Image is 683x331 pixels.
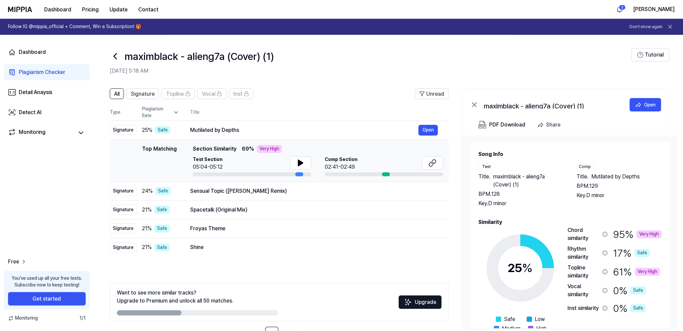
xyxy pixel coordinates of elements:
div: Froyas Theme [190,225,438,233]
button: All [110,88,124,99]
span: Test Section [193,156,223,163]
div: Chord similarity [567,226,600,242]
img: PDF Download [478,121,486,129]
div: Safe [630,304,646,312]
a: Dashboard [4,44,90,60]
div: Topline similarity [567,264,600,280]
div: Very High [257,145,282,153]
span: Mutilated by Depths [592,173,640,181]
div: Key. D minor [478,199,563,208]
div: 17 % [613,245,650,261]
div: BPM. 129 [577,182,662,190]
div: 02:41-02:49 [325,163,358,171]
div: Safe [155,126,170,134]
div: You’ve used up all your free tests. Subscribe now to keep testing! [12,275,82,288]
h1: Follow IG @mippia_official + Comment, Win a Subscription! 🎁 [8,23,141,30]
div: Share [546,120,560,129]
div: Shine [190,243,438,251]
div: Sensual Topic ([PERSON_NAME] Remix) [190,187,438,195]
div: maximblack - alieng7a (Cover) (1) [484,101,618,109]
div: Rhythm similarity [567,245,600,261]
div: 61 % [613,264,660,280]
div: Very High [635,268,660,276]
span: Topline [166,90,184,98]
span: Title . [478,173,490,189]
button: Update [104,3,133,16]
img: 알림 [616,5,624,13]
span: Inst [233,90,242,98]
div: Vocal similarity [567,282,600,299]
th: Type [110,104,137,121]
div: Signature [110,243,137,253]
h2: [DATE] 5:18 AM [110,67,631,75]
button: Topline [162,88,195,99]
span: Comp Section [325,156,358,163]
span: Monitoring [8,315,38,322]
div: 0 % [613,282,646,299]
span: 69 % [242,145,254,153]
span: 21 % [142,225,152,233]
button: Open [630,98,661,111]
a: Song InfoTestTitle.maximblack - alieng7a (Cover) (1)BPM.128Key.D minorCompTitle.Mutilated by Dept... [462,136,678,328]
button: Vocal [198,88,226,99]
div: Comp [577,164,594,170]
div: Key. D minor [577,191,662,199]
span: Free [8,258,19,266]
a: Plagiarism Checker [4,64,90,80]
a: Update [104,0,133,19]
a: Monitoring [8,128,74,138]
a: Detect AI [4,104,90,120]
span: Signature [131,90,155,98]
div: Safe [155,187,171,195]
button: Inst [229,88,253,99]
div: Detect AI [19,108,42,116]
div: 95 % [613,226,662,242]
th: Title [190,104,449,120]
div: Spacetalk (Original Mix) [190,206,438,214]
button: Open [419,125,438,136]
button: 알림2 [614,4,625,15]
div: Plagiarism Rate [142,106,179,119]
div: Monitoring [19,128,46,138]
span: Vocal [202,90,215,98]
div: Inst similarity [567,304,600,312]
span: 25 % [142,126,152,134]
span: Low [535,315,545,323]
span: 21 % [142,206,152,214]
div: Want to see more similar tracks? Upgrade to Premium and unlock all 50 matches. [117,289,233,305]
span: Section Similarity [193,145,236,153]
div: BPM. 128 [478,190,563,198]
div: Very High [636,230,662,238]
button: Contact [133,3,164,16]
a: SparklesUpgrade [399,301,442,308]
div: Test [478,164,495,170]
button: PDF Download [477,118,527,132]
div: 05:04-05:12 [193,163,223,171]
div: Plagiarism Checker [19,68,65,76]
span: % [522,261,533,275]
div: 25 [508,259,533,277]
button: Upgrade [399,296,442,309]
div: Signature [110,205,137,215]
h2: Song Info [478,150,662,158]
span: Unread [426,90,444,98]
button: [PERSON_NAME] [633,5,675,13]
button: Don't show again [629,24,663,30]
button: Dashboard [39,3,77,16]
button: Signature [127,88,159,99]
a: Free [8,258,27,266]
button: Tutorial [631,48,670,62]
button: Share [535,118,566,132]
div: Signature [110,186,137,196]
h1: maximblack - alieng7a (Cover) (1) [125,49,274,63]
div: Signature [110,224,137,234]
span: Title . [577,173,589,181]
div: Top Matching [142,145,177,176]
div: Safe [154,225,170,233]
div: Safe [634,249,650,257]
a: Detail Anaysis [4,84,90,100]
button: Get started [8,292,86,306]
